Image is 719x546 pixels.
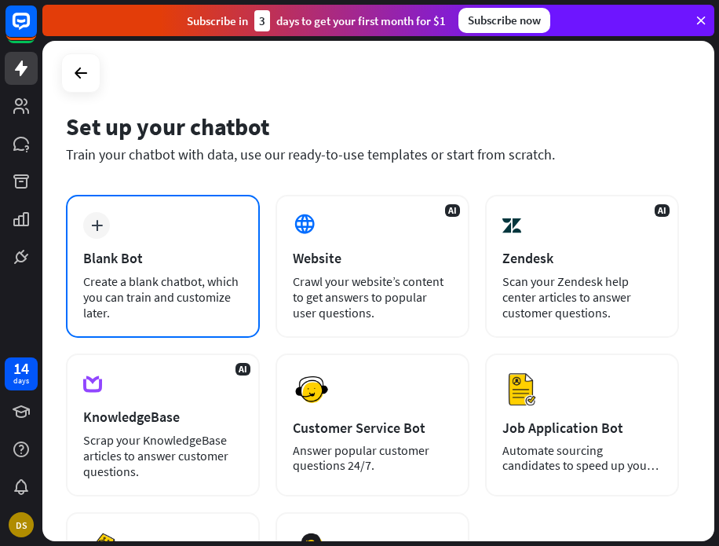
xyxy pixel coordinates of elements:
[502,273,662,321] div: Scan your Zendesk help center articles to answer customer questions.
[83,432,243,479] div: Scrap your KnowledgeBase articles to answer customer questions.
[655,204,670,217] span: AI
[83,249,243,267] div: Blank Bot
[293,419,452,437] div: Customer Service Bot
[445,204,460,217] span: AI
[502,249,662,267] div: Zendesk
[502,443,662,473] div: Automate sourcing candidates to speed up your hiring process.
[235,363,250,376] span: AI
[13,376,29,387] div: days
[9,512,34,537] div: DS
[502,419,662,437] div: Job Application Bot
[66,112,679,141] div: Set up your chatbot
[293,443,452,473] div: Answer popular customer questions 24/7.
[13,6,60,53] button: Open LiveChat chat widget
[5,357,38,390] a: 14 days
[83,273,243,321] div: Create a blank chatbot, which you can train and customize later.
[187,10,446,31] div: Subscribe in days to get your first month for $1
[293,273,452,321] div: Crawl your website’s content to get answers to popular user questions.
[91,220,103,231] i: plus
[254,10,270,31] div: 3
[293,249,452,267] div: Website
[66,145,679,163] div: Train your chatbot with data, use our ready-to-use templates or start from scratch.
[458,8,550,33] div: Subscribe now
[83,408,243,426] div: KnowledgeBase
[13,361,29,376] div: 14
